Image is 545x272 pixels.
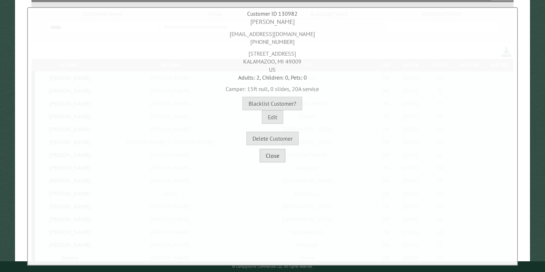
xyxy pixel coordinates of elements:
button: Edit [262,110,283,124]
div: [EMAIL_ADDRESS][DOMAIN_NAME] [PHONE_NUMBER] [30,26,515,46]
small: © Campground Commander LLC. All rights reserved. [232,264,313,269]
div: [STREET_ADDRESS] KALAMAZOO, MI 49009 US [30,46,515,74]
div: [PERSON_NAME] [30,17,515,26]
button: Close [260,149,285,162]
button: Delete Customer [246,132,299,145]
div: Customer ID 130982 [30,10,515,17]
div: Adults: 2, Children: 0, Pets: 0 [30,74,515,81]
button: Blacklist Customer? [242,97,302,110]
div: Camper: 15ft null, 0 slides, 20A service [30,81,515,93]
